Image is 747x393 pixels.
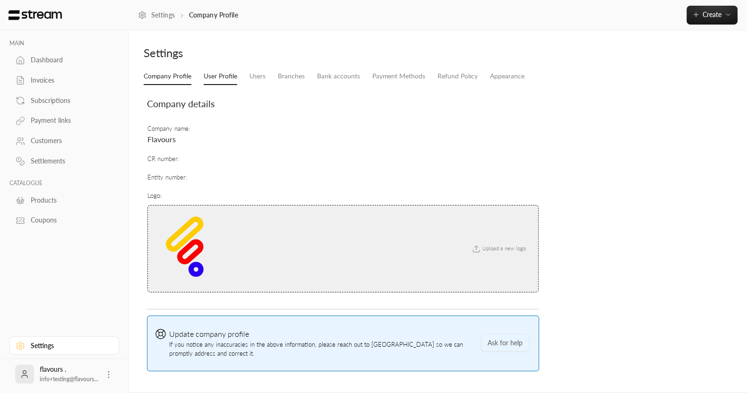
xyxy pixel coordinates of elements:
div: Invoices [31,76,107,85]
a: Settings [138,10,175,20]
a: Appearance [490,68,524,85]
nav: breadcrumb [138,10,238,20]
a: Products [9,191,119,209]
div: Coupons [31,215,107,225]
a: Invoices [9,71,119,90]
button: Ask for help [481,334,529,351]
a: Payment Methods [372,68,425,85]
div: Subscriptions [31,96,107,105]
a: Users [249,68,266,85]
a: Settlements [9,152,119,171]
p: MAIN [9,40,119,47]
a: Company Profile [144,68,191,85]
a: Dashboard [9,51,119,69]
div: Settlements [31,156,107,166]
div: Payment links [31,116,107,125]
span: Update company profile [169,329,249,338]
span: If you notice any inaccuracies in the above information, please reach out to [GEOGRAPHIC_DATA] so... [169,328,476,358]
a: User Profile [204,68,237,85]
td: Entity number : [147,168,539,187]
a: Customers [9,132,119,150]
p: Company Profile [189,10,238,20]
p: CATALOGUE [9,179,119,187]
a: Coupons [9,211,119,230]
a: Subscriptions [9,91,119,110]
a: Settings [9,336,119,355]
td: CR number : [147,150,539,168]
a: Bank accounts [317,68,360,85]
span: Create [703,10,721,18]
div: Settings [31,341,107,350]
div: Customers [31,136,107,145]
span: Company details [147,98,215,109]
a: Payment links [9,111,119,130]
span: Upload a new logo [466,245,530,251]
span: info+testing@flavours... [40,376,98,383]
div: Products [31,196,107,205]
button: Create [687,6,738,25]
a: Branches [278,68,305,85]
td: Logo : [147,187,539,303]
div: Dashboard [31,55,107,65]
div: flavours . [40,365,98,384]
td: Company name : [147,120,539,150]
img: Logo [8,10,63,20]
a: Refund Policy [438,68,478,85]
img: company logo [155,213,226,284]
span: Flavours [147,135,176,144]
div: Settings [144,45,433,60]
